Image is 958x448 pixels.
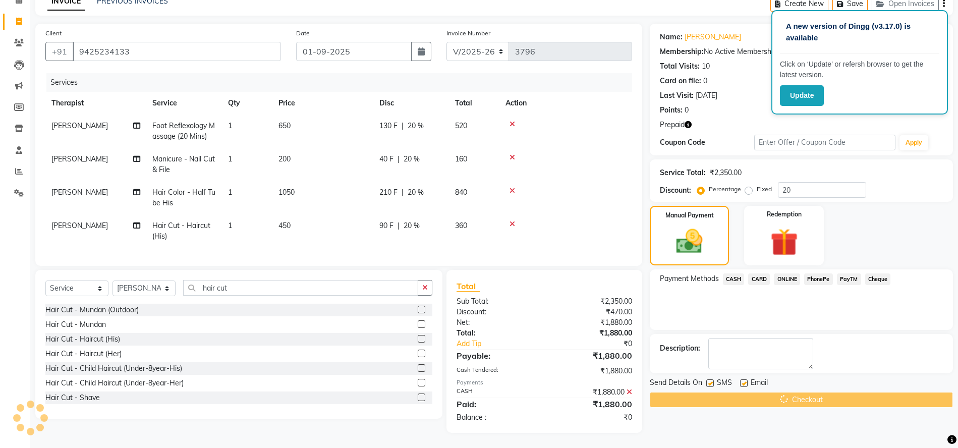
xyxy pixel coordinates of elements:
div: Points: [660,105,683,116]
span: 130 F [379,121,398,131]
div: Total Visits: [660,61,700,72]
th: Disc [373,92,449,115]
th: Therapist [45,92,146,115]
span: 20 % [404,220,420,231]
div: Payable: [449,350,544,362]
a: [PERSON_NAME] [685,32,741,42]
div: ₹1,880.00 [544,350,640,362]
span: 520 [455,121,467,130]
span: Send Details On [650,377,702,390]
input: Search by Name/Mobile/Email/Code [73,42,281,61]
span: 20 % [408,121,424,131]
div: Service Total: [660,167,706,178]
th: Action [499,92,632,115]
div: Hair Cut - Haircut (His) [45,334,120,345]
span: CARD [748,273,770,285]
th: Qty [222,92,272,115]
div: Net: [449,317,544,328]
label: Fixed [757,185,772,194]
span: 90 F [379,220,393,231]
div: ₹1,880.00 [544,366,640,376]
div: Hair Cut - Child Haircut (Under-8year-Her) [45,378,184,388]
span: | [402,121,404,131]
span: 20 % [404,154,420,164]
span: [PERSON_NAME] [51,121,108,130]
div: Coupon Code [660,137,754,148]
span: SMS [717,377,732,390]
span: [PERSON_NAME] [51,154,108,163]
div: ₹2,350.00 [710,167,742,178]
div: No Active Membership [660,46,943,57]
label: Percentage [709,185,741,194]
th: Service [146,92,222,115]
div: ₹1,880.00 [544,387,640,398]
span: PayTM [837,273,861,285]
div: 0 [703,76,707,86]
div: Sub Total: [449,296,544,307]
div: ₹470.00 [544,307,640,317]
div: Payments [457,378,632,387]
div: Hair Cut - Child Haircut (Under-8year-His) [45,363,182,374]
div: Services [46,73,640,92]
th: Total [449,92,499,115]
input: Search or Scan [183,280,418,296]
button: Apply [899,135,928,150]
div: Card on file: [660,76,701,86]
button: +91 [45,42,74,61]
span: | [402,187,404,198]
div: Total: [449,328,544,339]
img: _cash.svg [668,226,711,257]
div: Paid: [449,398,544,410]
span: | [398,220,400,231]
div: ₹0 [544,412,640,423]
button: Update [780,85,824,106]
a: Add Tip [449,339,560,349]
div: Membership: [660,46,704,57]
span: 840 [455,188,467,197]
div: Discount: [660,185,691,196]
span: 1050 [278,188,295,197]
span: Payment Methods [660,273,719,284]
label: Manual Payment [665,211,714,220]
div: ₹2,350.00 [544,296,640,307]
span: 1 [228,121,232,130]
span: 20 % [408,187,424,198]
span: 200 [278,154,291,163]
th: Price [272,92,373,115]
span: CASH [723,273,745,285]
span: 360 [455,221,467,230]
div: Hair Cut - Shave [45,393,100,403]
div: Hair Cut - Haircut (Her) [45,349,122,359]
label: Date [296,29,310,38]
div: ₹1,880.00 [544,317,640,328]
p: Click on ‘Update’ or refersh browser to get the latest version. [780,59,939,80]
span: [PERSON_NAME] [51,188,108,197]
span: [PERSON_NAME] [51,221,108,230]
span: 40 F [379,154,393,164]
label: Invoice Number [446,29,490,38]
span: 1 [228,154,232,163]
div: Description: [660,343,700,354]
div: ₹0 [560,339,639,349]
span: 650 [278,121,291,130]
span: Email [751,377,768,390]
p: A new version of Dingg (v3.17.0) is available [786,21,933,43]
img: _gift.svg [762,225,806,259]
div: Last Visit: [660,90,694,101]
span: Total [457,281,480,292]
div: CASH [449,387,544,398]
div: ₹1,880.00 [544,328,640,339]
span: | [398,154,400,164]
span: 1 [228,221,232,230]
span: Manicure - Nail Cut & File [152,154,215,174]
span: ONLINE [774,273,800,285]
span: 210 F [379,187,398,198]
div: 0 [685,105,689,116]
div: ₹1,880.00 [544,398,640,410]
span: 450 [278,221,291,230]
span: Prepaid [660,120,685,130]
span: Cheque [865,273,891,285]
div: 10 [702,61,710,72]
label: Redemption [767,210,802,219]
span: 1 [228,188,232,197]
